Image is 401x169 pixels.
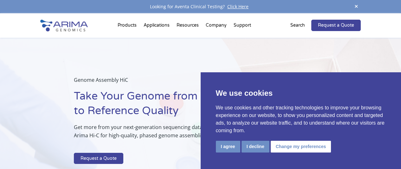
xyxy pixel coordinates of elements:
[40,3,361,11] div: Looking for Aventa Clinical Testing?
[290,21,305,29] p: Search
[216,88,386,99] p: We use cookies
[74,76,232,89] p: Genome Assembly HiC
[40,20,88,31] img: Arima-Genomics-logo
[74,123,232,145] p: Get more from your next-generation sequencing data with the Arima Hi-C for high-quality, phased g...
[216,104,386,134] p: We use cookies and other tracking technologies to improve your browsing experience on our website...
[216,141,240,153] button: I agree
[74,153,123,164] a: Request a Quote
[74,89,232,123] h1: Take Your Genome from Draft to Reference Quality
[271,141,331,153] button: Change my preferences
[242,141,269,153] button: I decline
[311,20,361,31] a: Request a Quote
[225,3,251,10] a: Click Here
